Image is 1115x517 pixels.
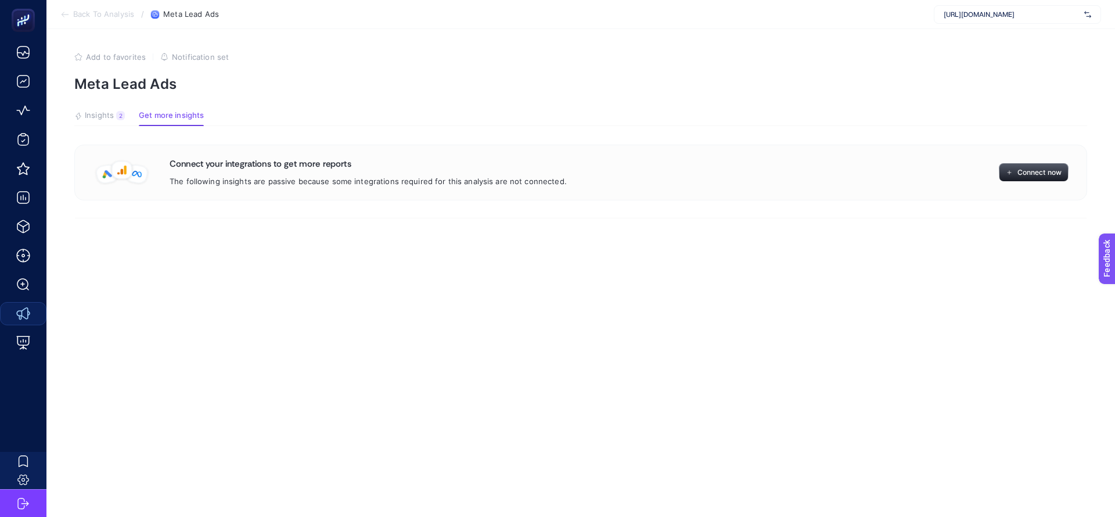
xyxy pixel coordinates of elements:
[139,111,204,120] span: Get more insights
[86,52,146,62] span: Add to favorites
[163,10,219,19] span: Meta Lead Ads
[160,52,229,62] button: Notification set
[172,52,229,62] span: Notification set
[74,52,146,62] button: Add to favorites
[999,163,1069,182] button: Connect now
[116,111,125,120] div: 2
[141,9,144,19] span: /
[944,10,1080,19] span: [URL][DOMAIN_NAME]
[7,3,44,13] span: Feedback
[170,159,567,170] h3: Connect your integrations to get more reports
[170,177,567,186] p: The following insights are passive because some integrations required for this analysis are not c...
[1084,9,1091,20] img: svg%3e
[74,76,1087,92] p: Meta Lead Ads
[1017,168,1062,177] span: Connect now
[93,159,151,186] img: integration-group.png
[85,111,114,120] span: Insights
[73,10,134,19] span: Back To Analysis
